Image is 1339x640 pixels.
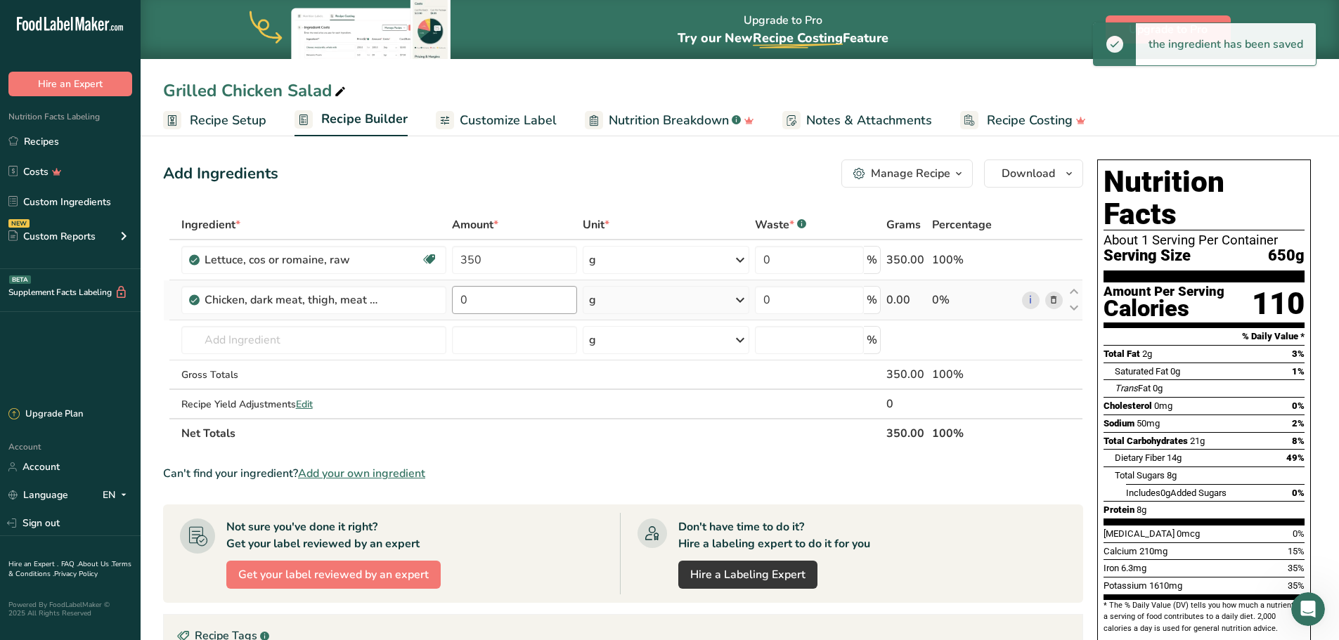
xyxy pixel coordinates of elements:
[678,1,888,59] div: Upgrade to Pro
[205,292,380,308] div: Chicken, dark meat, thigh, meat and skin, with added solution, cooked, roasted
[1142,348,1152,359] span: 2g
[190,111,266,130] span: Recipe Setup
[1104,580,1147,591] span: Potassium
[181,397,446,412] div: Recipe Yield Adjustments
[1288,580,1305,591] span: 35%
[163,162,278,185] div: Add Ingredients
[782,105,932,136] a: Notes & Attachments
[1104,504,1134,515] span: Protein
[589,252,596,268] div: g
[1115,366,1168,377] span: Saturated Fat
[54,569,98,579] a: Privacy Policy
[8,229,96,244] div: Custom Reports
[884,418,929,448] th: 350.00
[298,465,425,482] span: Add your own ingredient
[61,559,78,569] a: FAQ .
[1104,546,1137,556] span: Calcium
[1190,436,1205,446] span: 21g
[589,292,596,308] div: g
[436,105,557,136] a: Customize Label
[8,483,68,507] a: Language
[1291,592,1325,626] iframe: Intercom live chat
[987,111,1073,130] span: Recipe Costing
[163,78,349,103] div: Grilled Chicken Salad
[1293,528,1305,539] span: 0%
[179,418,884,448] th: Net Totals
[295,103,408,137] a: Recipe Builder
[163,465,1083,482] div: Can't find your ingredient?
[1022,292,1040,309] a: i
[205,252,380,268] div: Lettuce, cos or romaine, raw
[103,487,132,504] div: EN
[1160,488,1170,498] span: 0g
[841,159,973,188] button: Manage Recipe
[460,111,557,130] span: Customize Label
[1129,21,1208,38] span: Upgrade to Pro
[1104,528,1175,539] span: [MEDICAL_DATA]
[929,418,1019,448] th: 100%
[932,216,992,233] span: Percentage
[1292,366,1305,377] span: 1%
[1104,600,1305,634] section: * The % Daily Value (DV) tells you how much a nutrient in a serving of food contributes to a dail...
[932,252,1016,268] div: 100%
[1104,348,1140,359] span: Total Fat
[452,216,498,233] span: Amount
[678,30,888,46] span: Try our New Feature
[1170,366,1180,377] span: 0g
[1115,470,1165,481] span: Total Sugars
[226,518,420,552] div: Not sure you've done it right? Get your label reviewed by an expert
[886,396,926,412] div: 0
[1115,383,1138,393] i: Trans
[585,105,754,136] a: Nutrition Breakdown
[181,367,446,382] div: Gross Totals
[1167,470,1177,481] span: 8g
[871,165,950,182] div: Manage Recipe
[1104,563,1119,573] span: Iron
[1139,546,1167,556] span: 210mg
[1104,418,1134,429] span: Sodium
[1104,436,1188,446] span: Total Carbohydrates
[8,601,132,618] div: Powered By FoodLabelMaker © 2025 All Rights Reserved
[181,326,446,354] input: Add Ingredient
[1137,418,1160,429] span: 50mg
[1137,504,1146,515] span: 8g
[1292,400,1305,411] span: 0%
[1126,488,1227,498] span: Includes Added Sugars
[678,561,817,589] a: Hire a Labeling Expert
[886,366,926,383] div: 350.00
[1288,563,1305,573] span: 35%
[1153,383,1163,393] span: 0g
[984,159,1083,188] button: Download
[1292,436,1305,446] span: 8%
[806,111,932,130] span: Notes & Attachments
[296,398,313,411] span: Edit
[8,72,132,96] button: Hire an Expert
[753,30,843,46] span: Recipe Costing
[8,219,30,228] div: NEW
[8,407,83,422] div: Upgrade Plan
[1177,528,1200,539] span: 0mcg
[1252,285,1305,322] div: 110
[932,292,1016,308] div: 0%
[226,561,441,589] button: Get your label reviewed by an expert
[181,216,240,233] span: Ingredient
[8,559,58,569] a: Hire an Expert .
[886,292,926,308] div: 0.00
[1115,383,1151,393] span: Fat
[1268,247,1305,265] span: 650g
[1104,400,1152,411] span: Cholesterol
[1167,452,1182,463] span: 14g
[1149,580,1182,591] span: 1610mg
[163,105,266,136] a: Recipe Setup
[1136,23,1316,65] div: the ingredient has been saved
[1288,546,1305,556] span: 15%
[238,566,429,583] span: Get your label reviewed by an expert
[886,216,921,233] span: Grams
[609,111,729,130] span: Nutrition Breakdown
[1104,285,1224,299] div: Amount Per Serving
[1121,563,1146,573] span: 6.3mg
[589,332,596,348] div: g
[1104,328,1305,345] section: % Daily Value *
[583,216,609,233] span: Unit
[1104,166,1305,230] h1: Nutrition Facts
